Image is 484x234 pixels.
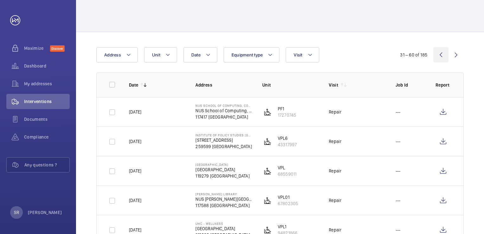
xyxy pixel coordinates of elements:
[24,134,70,140] span: Compliance
[264,167,271,175] img: platform_lift.svg
[329,227,341,233] div: Repair
[396,109,401,115] p: ---
[329,138,341,145] div: Repair
[129,197,141,204] p: [DATE]
[152,52,160,57] span: Unit
[396,168,401,174] p: ---
[195,133,252,137] p: Institute of Policy Studies [GEOGRAPHIC_DATA]
[278,141,297,148] p: 43317997
[278,112,296,118] p: 17270745
[24,45,50,51] span: Maximize
[24,162,69,168] span: Any questions ?
[24,116,70,122] span: Documents
[278,171,296,177] p: 68559011
[144,47,177,62] button: Unit
[195,173,249,179] p: 119279 [GEOGRAPHIC_DATA]
[129,82,138,88] p: Date
[195,82,252,88] p: Address
[183,47,217,62] button: Date
[195,202,252,209] p: 117588 [GEOGRAPHIC_DATA]
[329,109,341,115] div: Repair
[195,143,252,150] p: 259599 [GEOGRAPHIC_DATA]
[195,104,252,107] p: NUS School of Computing, COM1
[104,52,121,57] span: Address
[329,82,338,88] p: Visit
[28,209,62,216] p: [PERSON_NAME]
[24,63,70,69] span: Dashboard
[436,82,451,88] p: Report
[195,107,252,114] p: NUS School of Computing, COM1
[329,197,341,204] div: Repair
[278,165,296,171] p: VPL
[294,52,302,57] span: Visit
[329,168,341,174] div: Repair
[14,209,19,216] p: SR
[396,138,401,145] p: ---
[24,98,70,105] span: Interventions
[195,222,250,225] p: UHC - WELLNESS
[232,52,263,57] span: Equipment type
[195,166,249,173] p: [GEOGRAPHIC_DATA]
[129,227,141,233] p: [DATE]
[195,114,252,120] p: 117417 [GEOGRAPHIC_DATA]
[396,82,425,88] p: Job Id
[278,224,297,230] p: VPL1
[195,225,250,232] p: [GEOGRAPHIC_DATA]
[195,163,249,166] p: [GEOGRAPHIC_DATA]
[129,109,141,115] p: [DATE]
[195,196,252,202] p: NUS [PERSON_NAME][GEOGRAPHIC_DATA]
[24,81,70,87] span: My addresses
[278,106,296,112] p: PF1
[278,194,298,200] p: VPL01
[396,197,401,204] p: ---
[264,108,271,116] img: platform_lift.svg
[396,227,401,233] p: ---
[191,52,201,57] span: Date
[129,168,141,174] p: [DATE]
[286,47,319,62] button: Visit
[400,52,427,58] div: 31 – 60 of 185
[224,47,280,62] button: Equipment type
[264,226,271,234] img: platform_lift.svg
[278,135,297,141] p: VPL6
[129,138,141,145] p: [DATE]
[50,45,65,52] span: Discover
[195,137,252,143] p: [STREET_ADDRESS]
[96,47,138,62] button: Address
[195,192,252,196] p: [PERSON_NAME] LIBRARY
[264,138,271,145] img: platform_lift.svg
[278,200,298,207] p: 67802305
[264,197,271,204] img: platform_lift.svg
[262,82,319,88] p: Unit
